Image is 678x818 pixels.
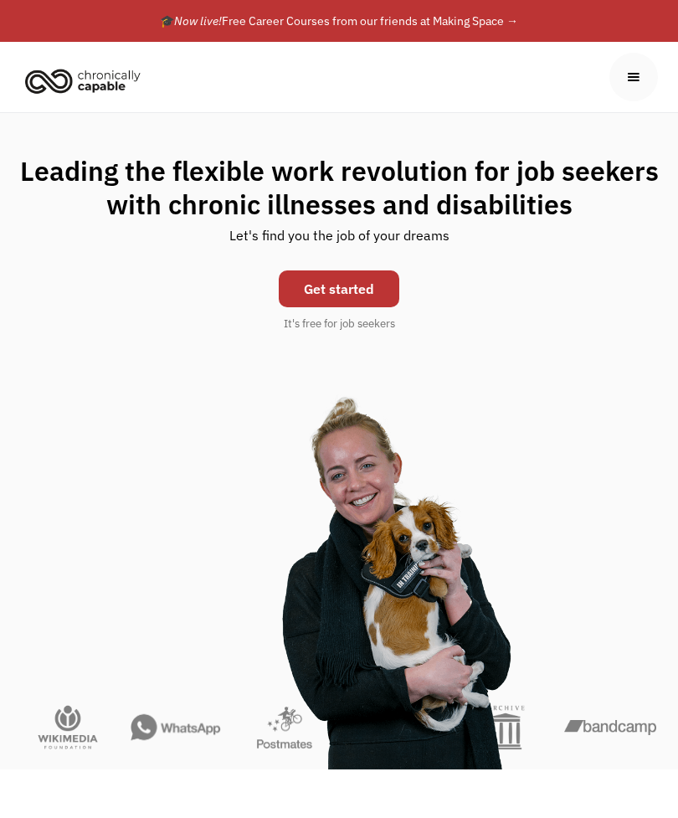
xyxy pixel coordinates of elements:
[174,13,222,28] em: Now live!
[279,270,399,307] a: Get started
[229,221,449,262] div: Let's find you the job of your dreams
[160,11,518,31] div: 🎓 Free Career Courses from our friends at Making Space →
[609,53,658,101] div: menu
[284,316,395,332] div: It's free for job seekers
[20,62,146,99] img: Chronically Capable logo
[17,154,661,221] h1: Leading the flexible work revolution for job seekers with chronic illnesses and disabilities
[20,62,153,99] a: home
